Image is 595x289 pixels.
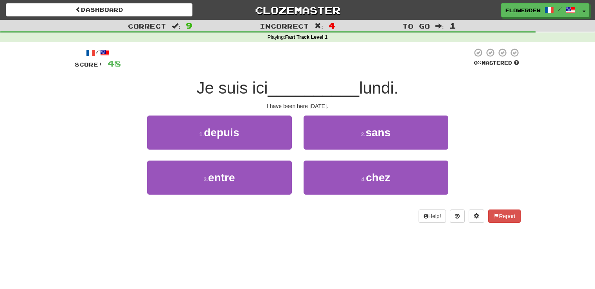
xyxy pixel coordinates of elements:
[268,79,360,97] span: __________
[196,79,268,97] span: Je suis ici
[200,131,204,137] small: 1 .
[474,60,482,66] span: 0 %
[365,126,390,139] span: sans
[329,21,335,30] span: 4
[419,210,446,223] button: Help!
[147,161,292,195] button: 3.entre
[186,21,192,30] span: 9
[361,131,366,137] small: 2 .
[172,23,180,29] span: :
[75,102,521,110] div: I have been here [DATE].
[260,22,309,30] span: Incorrect
[403,22,430,30] span: To go
[435,23,444,29] span: :
[359,79,398,97] span: lundi.
[6,3,192,16] a: Dashboard
[204,3,391,17] a: Clozemaster
[304,161,448,195] button: 4.chez
[361,176,366,182] small: 4 .
[449,21,456,30] span: 1
[304,116,448,150] button: 2.sans
[501,3,579,17] a: Flowerdew /
[204,126,239,139] span: depuis
[366,172,390,184] span: chez
[147,116,292,150] button: 1.depuis
[108,58,121,68] span: 48
[208,172,235,184] span: entre
[128,22,166,30] span: Correct
[75,61,103,68] span: Score:
[472,60,521,67] div: Mastered
[203,176,208,182] small: 3 .
[505,7,541,14] span: Flowerdew
[315,23,323,29] span: :
[488,210,520,223] button: Report
[75,48,121,58] div: /
[285,34,328,40] strong: Fast Track Level 1
[450,210,465,223] button: Round history (alt+y)
[558,6,562,12] span: /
